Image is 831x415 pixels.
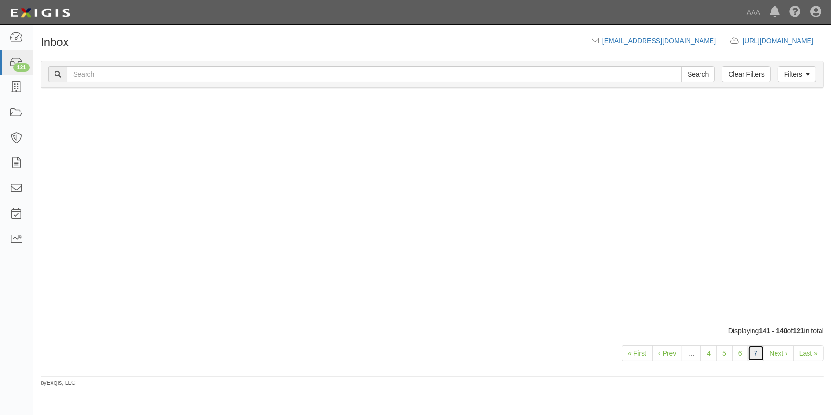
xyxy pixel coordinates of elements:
b: 141 - 140 [759,327,787,335]
a: Exigis, LLC [47,380,76,386]
a: [URL][DOMAIN_NAME] [743,37,824,45]
div: Displaying of in total [33,326,831,336]
a: … [682,345,701,361]
a: 5 [716,345,733,361]
h1: Inbox [41,36,69,48]
a: [EMAIL_ADDRESS][DOMAIN_NAME] [602,37,716,45]
a: Clear Filters [722,66,770,82]
a: ‹ Prev [652,345,682,361]
input: Search [67,66,682,82]
a: Last » [793,345,824,361]
input: Search [681,66,715,82]
b: 121 [793,327,804,335]
a: Filters [778,66,816,82]
a: 6 [732,345,748,361]
a: AAA [742,3,765,22]
img: logo-5460c22ac91f19d4615b14bd174203de0afe785f0fc80cf4dbbc73dc1793850b.png [7,4,73,22]
i: Help Center - Complianz [789,7,801,18]
a: 7 [748,345,764,361]
a: Next › [764,345,794,361]
a: 4 [700,345,717,361]
a: « First [622,345,653,361]
div: 121 [13,63,30,72]
small: by [41,379,76,387]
